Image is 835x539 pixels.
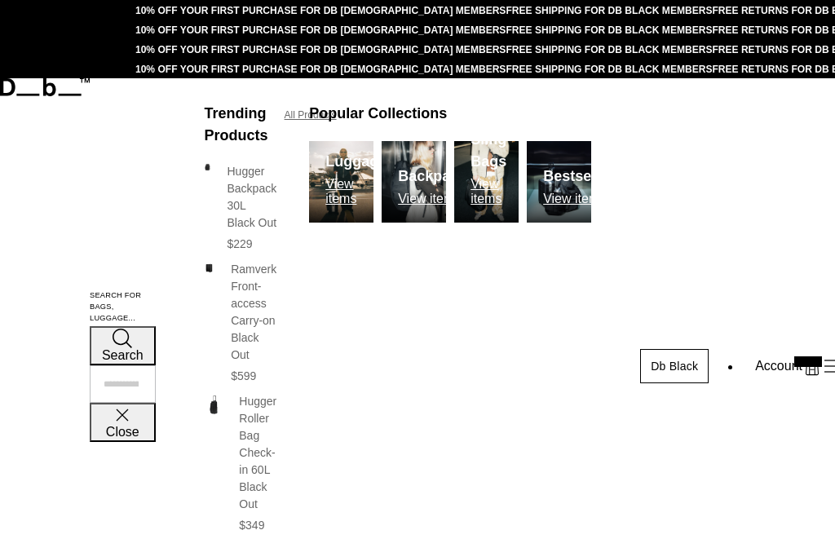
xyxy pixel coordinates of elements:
[506,24,712,36] a: FREE SHIPPING FOR DB BLACK MEMBERS
[454,141,519,223] a: Db Sling Bags View items
[543,166,621,188] h3: Bestsellers
[205,163,277,253] a: Hugger Backpack 30L Black Out Hugger Backpack 30L Black Out $229
[90,326,156,365] button: Search
[106,425,139,439] span: Close
[102,348,144,362] span: Search
[90,403,156,442] button: Close
[135,5,506,16] a: 10% OFF YOUR FIRST PURCHASE FOR DB [DEMOGRAPHIC_DATA] MEMBERS
[382,141,446,223] img: Db
[741,356,802,376] a: Account
[135,64,506,75] a: 10% OFF YOUR FIRST PURCHASE FOR DB [DEMOGRAPHIC_DATA] MEMBERS
[205,393,277,534] a: Hugger Roller Bag Check-in 60L Black Out Hugger Roller Bag Check-in 60L Black Out $349
[90,290,156,325] label: Search for Bags, Luggage...
[398,192,475,206] p: View items
[239,519,264,532] span: $349
[205,261,277,385] a: Ramverk Front-access Carry-on Black Out Ramverk Front-access Carry-on Black Out $599
[398,166,475,188] h3: Backpacks
[231,369,256,382] span: $599
[309,141,373,223] a: Db Luggage View items
[205,393,223,417] img: Hugger Roller Bag Check-in 60L Black Out
[239,393,276,513] h3: Hugger Roller Bag Check-in 60L Black Out
[205,103,268,147] h3: Trending Products
[527,141,591,223] a: Db Bestsellers View items
[135,44,506,55] a: 10% OFF YOUR FIRST PURCHASE FOR DB [DEMOGRAPHIC_DATA] MEMBERS
[309,141,373,223] img: Db
[543,192,621,206] p: View items
[231,261,276,364] h3: Ramverk Front-access Carry-on Black Out
[506,44,712,55] a: FREE SHIPPING FOR DB BLACK MEMBERS
[506,64,712,75] a: FREE SHIPPING FOR DB BLACK MEMBERS
[506,5,712,16] a: FREE SHIPPING FOR DB BLACK MEMBERS
[285,108,337,122] a: All Products
[205,163,211,171] img: Hugger Backpack 30L Black Out
[755,356,802,376] span: Account
[382,141,446,223] a: Db Backpacks View items
[527,141,591,223] img: Db
[228,163,277,232] h3: Hugger Backpack 30L Black Out
[135,24,506,36] a: 10% OFF YOUR FIRST PURCHASE FOR DB [DEMOGRAPHIC_DATA] MEMBERS
[640,349,709,383] a: Db Black
[228,237,253,250] span: $229
[309,103,447,125] h3: Popular Collections
[205,261,215,274] img: Ramverk Front-access Carry-on Black Out
[325,151,387,173] h3: Luggage
[325,177,387,206] p: View items
[471,129,519,173] h3: Sling Bags
[471,177,519,206] p: View items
